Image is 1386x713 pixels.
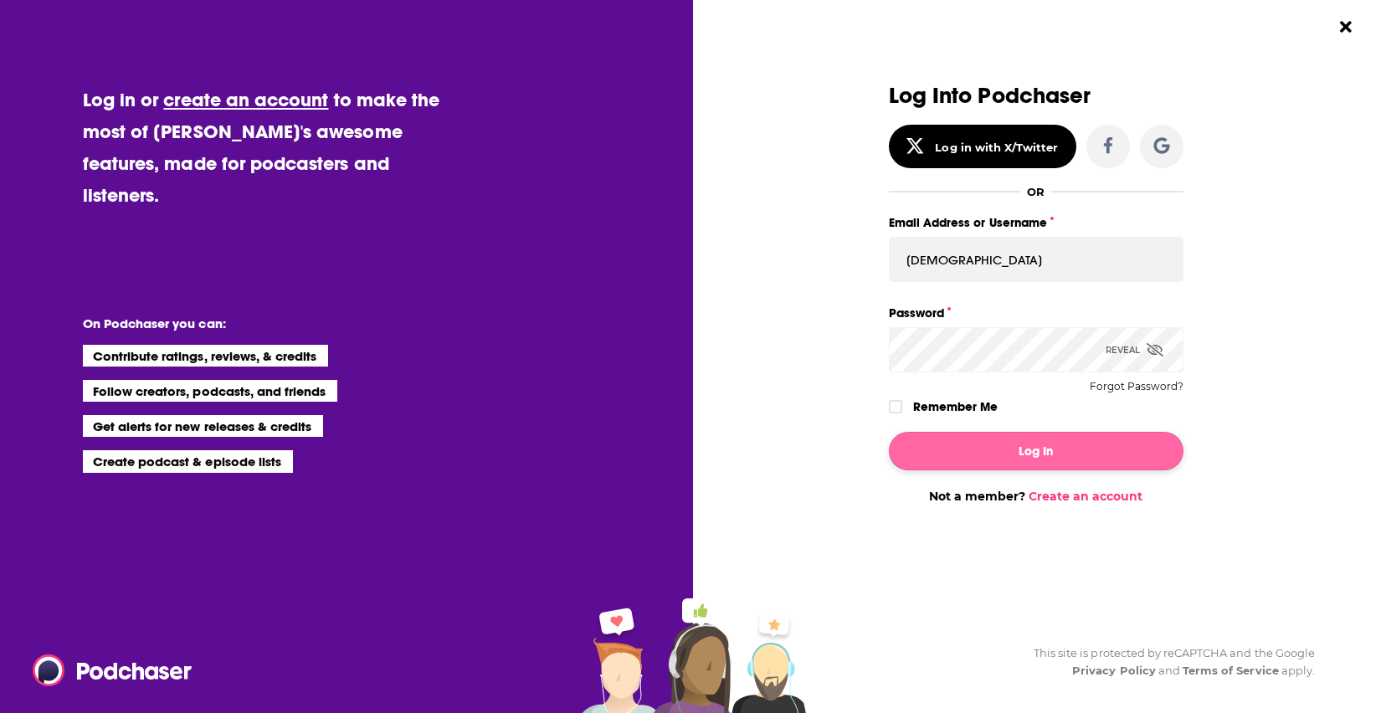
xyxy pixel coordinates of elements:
li: Contribute ratings, reviews, & credits [83,345,329,367]
div: Reveal [1106,327,1163,372]
label: Password [889,302,1183,324]
div: Log in with X/Twitter [935,141,1058,154]
li: On Podchaser you can: [83,315,418,331]
button: Log in with X/Twitter [889,125,1076,168]
a: Podchaser - Follow, Share and Rate Podcasts [33,654,180,686]
div: OR [1027,185,1045,198]
div: Not a member? [889,489,1183,504]
h3: Log Into Podchaser [889,84,1183,108]
input: Email Address or Username [889,237,1183,282]
img: Podchaser - Follow, Share and Rate Podcasts [33,654,193,686]
a: Terms of Service [1183,664,1279,677]
li: Create podcast & episode lists [83,450,293,472]
label: Remember Me [913,396,998,418]
a: Privacy Policy [1072,664,1156,677]
button: Forgot Password? [1090,381,1183,392]
a: Create an account [1029,489,1142,504]
li: Follow creators, podcasts, and friends [83,380,338,402]
button: Log In [889,432,1183,470]
a: create an account [163,88,328,111]
div: This site is protected by reCAPTCHA and the Google and apply. [1020,644,1315,680]
li: Get alerts for new releases & credits [83,415,323,437]
label: Email Address or Username [889,212,1183,233]
button: Close Button [1330,11,1362,43]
